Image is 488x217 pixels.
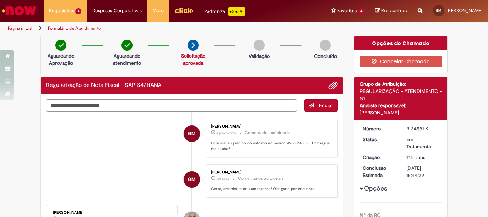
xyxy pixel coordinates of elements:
[360,102,442,109] div: Analista responsável:
[354,36,448,50] div: Opções do Chamado
[1,4,38,18] img: ServiceNow
[75,8,81,14] span: 4
[184,125,200,142] div: Gabriel Rocha Maia
[92,7,142,14] span: Despesas Corporativas
[216,177,229,181] span: 13h atrás
[188,125,195,142] span: GM
[216,131,236,135] time: 29/08/2025 07:16:45
[188,40,199,51] img: arrow-next.png
[406,125,439,132] div: R13458119
[110,52,144,66] p: Aguardando atendimento
[184,171,200,188] div: Gabriel Rocha Maia
[436,8,442,13] span: GM
[254,40,265,51] img: img-circle-grey.png
[320,40,331,51] img: img-circle-grey.png
[357,136,401,143] dt: Status
[211,124,330,129] div: [PERSON_NAME]
[49,7,74,14] span: Requisições
[375,8,407,14] a: Rascunhos
[357,164,401,179] dt: Conclusão Estimada
[357,125,401,132] dt: Número
[447,8,483,14] span: [PERSON_NAME]
[44,52,78,66] p: Aguardando Aprovação
[319,102,333,109] span: Enviar
[360,56,442,67] button: Cancelar Chamado
[188,171,195,188] span: GM
[48,25,101,31] a: Formulário de Atendimento
[406,154,425,161] span: 17h atrás
[53,211,172,215] div: [PERSON_NAME]
[174,5,194,16] img: click_logo_yellow_360x200.png
[360,80,442,88] div: Grupo de Atribuição:
[211,170,330,174] div: [PERSON_NAME]
[216,131,236,135] span: Agora mesmo
[211,186,330,192] p: Certo, amanhã te dou um retorno! Obrigado por enquanto.
[304,99,338,112] button: Enviar
[337,7,357,14] span: Favoritos
[228,7,245,16] p: +GenAi
[238,176,284,182] small: Comentários adicionais
[181,53,205,66] a: Solicitação aprovada
[55,40,66,51] img: check-circle-green.png
[357,154,401,161] dt: Criação
[406,164,439,179] div: [DATE] 15:44:29
[211,140,330,152] p: Bom dia! eu preciso do estorno no pedido 4500861083... Consegue me ajudar?
[358,8,364,14] span: 4
[204,7,245,16] div: Padroniza
[121,40,133,51] img: check-circle-green.png
[406,154,439,161] div: 28/08/2025 14:09:12
[406,154,425,161] time: 28/08/2025 14:09:12
[46,99,297,112] textarea: Digite sua mensagem aqui...
[381,7,407,14] span: Rascunhos
[406,136,439,150] div: Em Tratamento
[5,22,320,35] ul: Trilhas de página
[46,82,161,89] h2: Regularização de Nota Fiscal - SAP S4/HANA Histórico de tíquete
[153,7,164,14] span: More
[360,109,442,116] div: [PERSON_NAME]
[245,130,290,136] small: Comentários adicionais
[249,53,270,60] p: Validação
[8,25,33,31] a: Página inicial
[328,81,338,90] button: Adicionar anexos
[314,53,337,60] p: Concluído
[360,88,442,102] div: REGULARIZAÇÃO - ATENDIMENTO - N1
